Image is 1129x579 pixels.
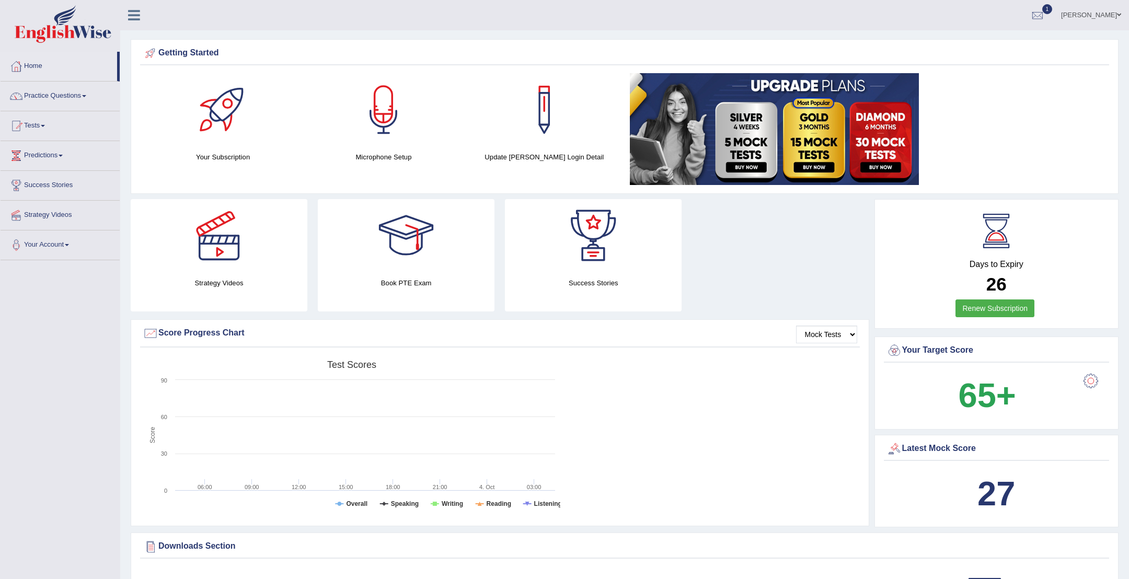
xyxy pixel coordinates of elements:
[479,484,494,490] tspan: 4. Oct
[1,141,120,167] a: Predictions
[143,45,1107,61] div: Getting Started
[1,111,120,137] a: Tests
[527,484,542,490] text: 03:00
[630,73,919,185] img: small5.jpg
[534,500,562,507] tspan: Listening
[955,299,1034,317] a: Renew Subscription
[161,450,167,457] text: 30
[886,260,1107,269] h4: Days to Expiry
[886,441,1107,457] div: Latest Mock Score
[959,376,1016,414] b: 65+
[346,500,367,507] tspan: Overall
[164,488,167,494] text: 0
[1,82,120,108] a: Practice Questions
[487,500,511,507] tspan: Reading
[198,484,212,490] text: 06:00
[1,230,120,257] a: Your Account
[442,500,463,507] tspan: Writing
[148,152,298,163] h4: Your Subscription
[1,171,120,197] a: Success Stories
[149,427,156,444] tspan: Score
[327,360,376,370] tspan: Test scores
[161,414,167,420] text: 60
[469,152,619,163] h4: Update [PERSON_NAME] Login Detail
[433,484,447,490] text: 21:00
[1042,4,1053,14] span: 1
[886,343,1107,358] div: Your Target Score
[977,474,1015,513] b: 27
[505,277,682,288] h4: Success Stories
[339,484,353,490] text: 15:00
[143,326,857,341] div: Score Progress Chart
[245,484,259,490] text: 09:00
[292,484,306,490] text: 12:00
[161,377,167,384] text: 90
[386,484,400,490] text: 18:00
[1,201,120,227] a: Strategy Videos
[143,539,1107,554] div: Downloads Section
[391,500,419,507] tspan: Speaking
[986,274,1007,294] b: 26
[308,152,458,163] h4: Microphone Setup
[131,277,307,288] h4: Strategy Videos
[318,277,494,288] h4: Book PTE Exam
[1,52,117,78] a: Home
